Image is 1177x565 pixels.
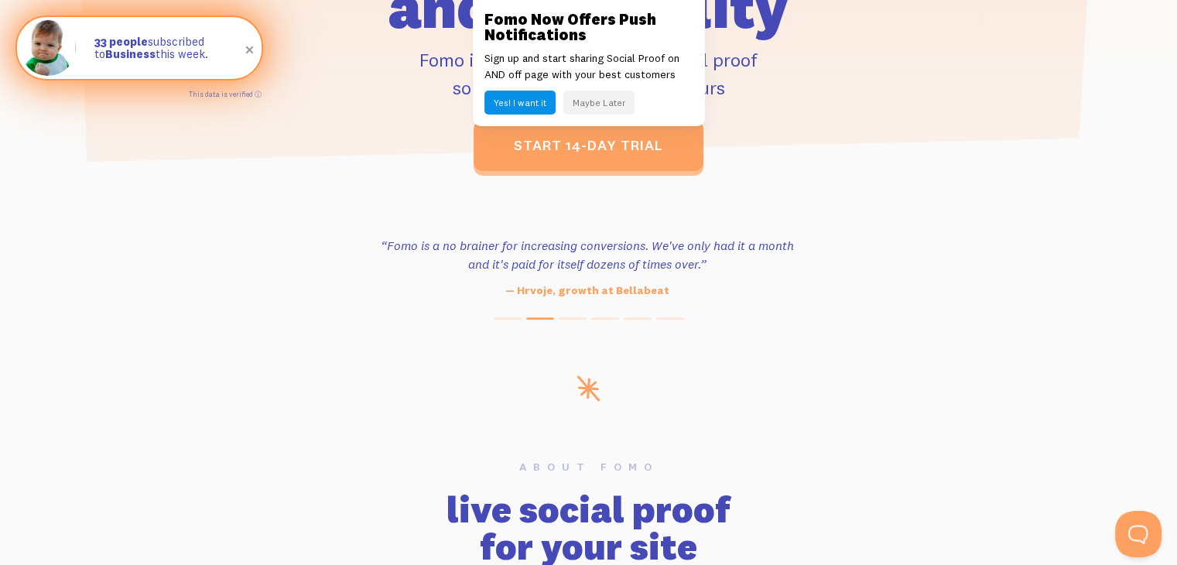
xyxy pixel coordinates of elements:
h2: live social proof for your site [103,491,1075,565]
strong: Business [105,46,156,61]
h6: About Fomo [103,461,1075,472]
button: Maybe Later [563,91,635,115]
iframe: Help Scout Beacon - Open [1115,511,1162,557]
a: This data is verified ⓘ [189,90,262,98]
h3: Fomo Now Offers Push Notifications [484,12,693,43]
img: Fomo [20,20,76,76]
p: Sign up and start sharing Social Proof on AND off page with your best customers [484,50,693,83]
a: start 14-day trial [474,120,703,171]
strong: 33 people [94,34,148,49]
p: — Hrvoje, growth at Bellabeat [376,282,799,299]
h3: “Fomo is a no brainer for increasing conversions. We've only had it a month and it's paid for its... [376,236,799,273]
button: Yes! I want it [484,91,556,115]
p: subscribed to this week. [94,36,246,61]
